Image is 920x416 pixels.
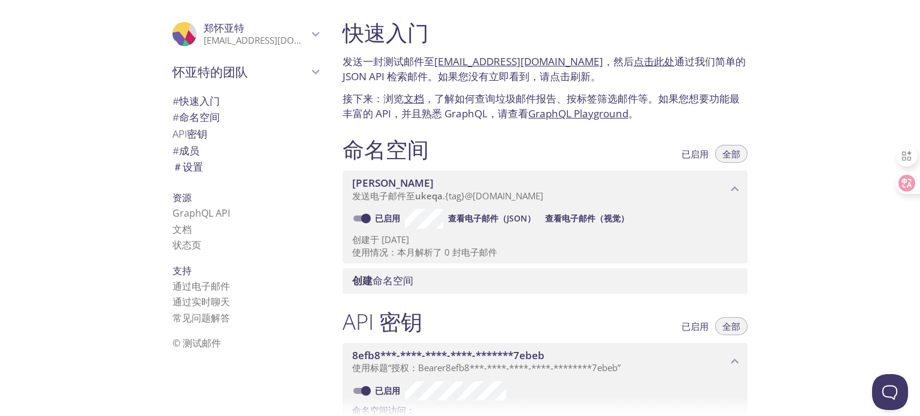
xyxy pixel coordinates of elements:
div: API 密钥 [163,126,328,142]
font: 已启用 [375,212,400,224]
button: 已启用 [674,145,716,163]
font: 通过电子邮件 [172,280,230,293]
button: 全部 [715,317,747,335]
font: 创建 [352,233,370,245]
div: 郑怀亚特 [163,14,328,54]
font: 已启用 [375,385,400,396]
div: 团队设置 [163,159,328,175]
button: 查看电子邮件（JSON） [443,209,540,228]
a: 文档 [404,92,424,105]
font: ukeqa [415,190,443,202]
font: 全部 [722,148,740,160]
font: ，了解如何查询垃圾邮件报告、按标签筛选邮件等。如果您想要功能最丰富的 API，并且熟悉 GraphQL，请查看 [343,92,740,121]
div: 怀亚特的团队 [163,56,328,87]
font: 查看电子邮件（JSON） [448,212,535,224]
font: . [443,190,445,202]
font: API [172,127,187,141]
div: 快速入门 [163,93,328,110]
font: 郑 [204,21,214,35]
font: 通过实时聊天 [172,295,230,308]
font: 全部 [722,320,740,332]
a: GraphQL Playground [528,107,628,120]
a: 状态页 [172,238,201,251]
font: 设置 [183,160,203,174]
font: 发送电子邮件至 [352,190,415,202]
font: 发送一封测试邮件至 [343,54,434,68]
a: [EMAIL_ADDRESS][DOMAIN_NAME] [434,54,603,68]
div: 创建命名空间 [343,268,747,293]
div: ukeqa 命名空间 [343,171,747,208]
iframe: 求助童子军信标 - 开放 [872,374,908,410]
a: GraphQL API [172,207,230,220]
font: 快速入门 [179,94,220,108]
font: [EMAIL_ADDRESS][DOMAIN_NAME] [204,34,348,46]
font: ” [618,362,621,374]
font: ＃ [172,160,183,174]
font: 查看电子邮件（视觉） [545,212,629,224]
button: 全部 [715,145,747,163]
font: 解答 [211,311,230,324]
font: 资源 [172,191,192,204]
font: 怀亚特 [214,21,244,35]
font: 已启用 [682,320,709,332]
div: 成员 [163,142,328,159]
font: 成员 [179,144,199,157]
font: 支持 [172,264,192,277]
font: 命名空间 [373,274,413,287]
font: # [172,94,179,108]
font: 通过我们简单的 JSON API 检索邮件。如果您没有立即看到，请点击刷新。 [343,54,746,84]
font: 命名空间 [179,110,220,124]
font: 。 [628,107,638,120]
font: 使用标题“授权：Bearer [352,362,446,374]
font: # [172,110,179,124]
font: 创建 [352,274,373,287]
font: 快速入门 [343,17,429,47]
font: 常见问题 [172,311,211,324]
font: 命名空间 [343,134,429,164]
font: ，然后 [603,54,634,68]
font: 已启用 [682,148,709,160]
a: 文档 [172,223,192,236]
font: {tag} [445,190,465,202]
button: 查看电子邮件（视觉） [540,209,634,228]
font: 使用情况：本月解析了 0 封电子邮件 [352,246,497,258]
font: 接下来：浏览 [343,92,404,105]
font: 怀亚特的团队 [172,63,248,80]
font: [PERSON_NAME] [352,176,434,190]
font: © 测试邮件 [172,336,221,350]
a: 点击此处 [634,54,674,68]
font: # [172,144,179,157]
font: 密钥 [187,127,207,141]
font: API 密钥 [343,306,422,336]
div: 命名空间 [163,109,328,126]
font: @[DOMAIN_NAME] [465,190,543,202]
button: 已启用 [674,317,716,335]
font: 于 [DATE] [370,233,409,245]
